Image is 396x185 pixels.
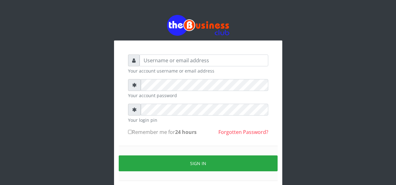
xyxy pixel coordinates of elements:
small: Your account username or email address [128,68,268,74]
a: Forgotten Password? [218,129,268,135]
input: Remember me for24 hours [128,130,132,134]
button: Sign in [119,155,278,171]
input: Username or email address [140,55,268,66]
label: Remember me for [128,128,197,136]
small: Your account password [128,92,268,99]
b: 24 hours [175,129,197,135]
small: Your login pin [128,117,268,123]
